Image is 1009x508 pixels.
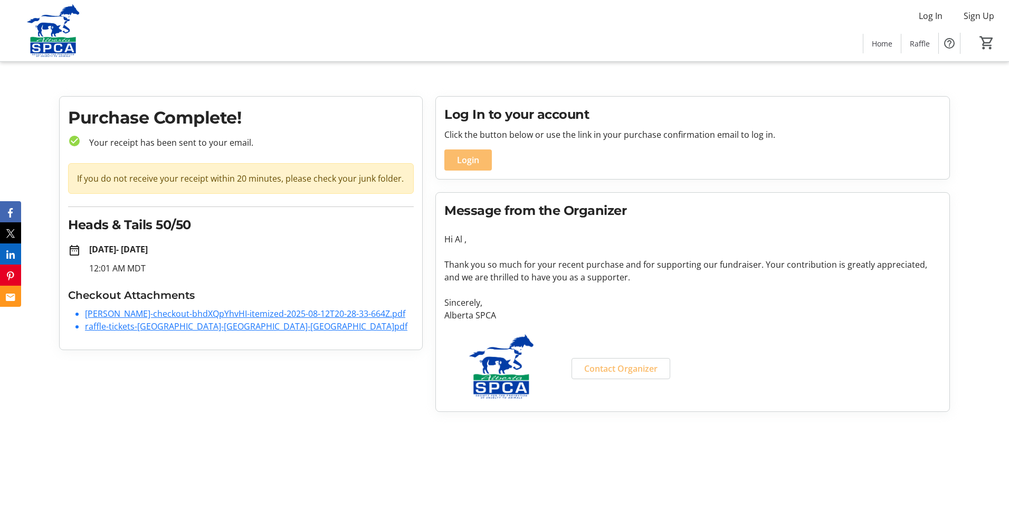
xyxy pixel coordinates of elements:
a: Raffle [901,34,938,53]
span: Log In [919,10,943,22]
h2: Log In to your account [444,105,941,124]
span: Raffle [910,38,930,49]
button: Login [444,149,492,171]
h1: Purchase Complete! [68,105,414,130]
h3: Checkout Attachments [68,287,414,303]
img: Alberta SPCA's Logo [6,4,100,57]
button: Cart [977,33,996,52]
p: Click the button below or use the link in your purchase confirmation email to log in. [444,128,941,141]
span: Sign Up [964,10,994,22]
a: [PERSON_NAME]-checkout-bhdXQpYhvHI-itemized-2025-08-12T20-28-33-664Z.pdf [85,308,405,319]
h2: Message from the Organizer [444,201,941,220]
span: Login [457,154,479,166]
div: If you do not receive your receipt within 20 minutes, please check your junk folder. [68,163,414,194]
button: Help [939,33,960,54]
a: raffle-tickets-[GEOGRAPHIC_DATA]-[GEOGRAPHIC_DATA]-[GEOGRAPHIC_DATA]pdf [85,321,407,332]
a: Contact Organizer [572,358,670,379]
p: 12:01 AM MDT [89,262,414,275]
span: Home [872,38,892,49]
p: Thank you so much for your recent purchase and for supporting our fundraiser. Your contribution i... [444,258,941,284]
img: Alberta SPCA logo [444,334,559,399]
button: Sign Up [955,7,1003,24]
p: Your receipt has been sent to your email. [81,136,414,149]
h2: Heads & Tails 50/50 [68,215,414,234]
button: Log In [910,7,951,24]
a: Home [863,34,901,53]
span: Contact Organizer [584,362,658,375]
strong: [DATE] - [DATE] [89,243,148,255]
p: Alberta SPCA [444,309,941,322]
mat-icon: date_range [68,244,81,257]
mat-icon: check_circle [68,135,81,147]
p: Hi Al , [444,233,941,246]
p: Sincerely, [444,296,941,309]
